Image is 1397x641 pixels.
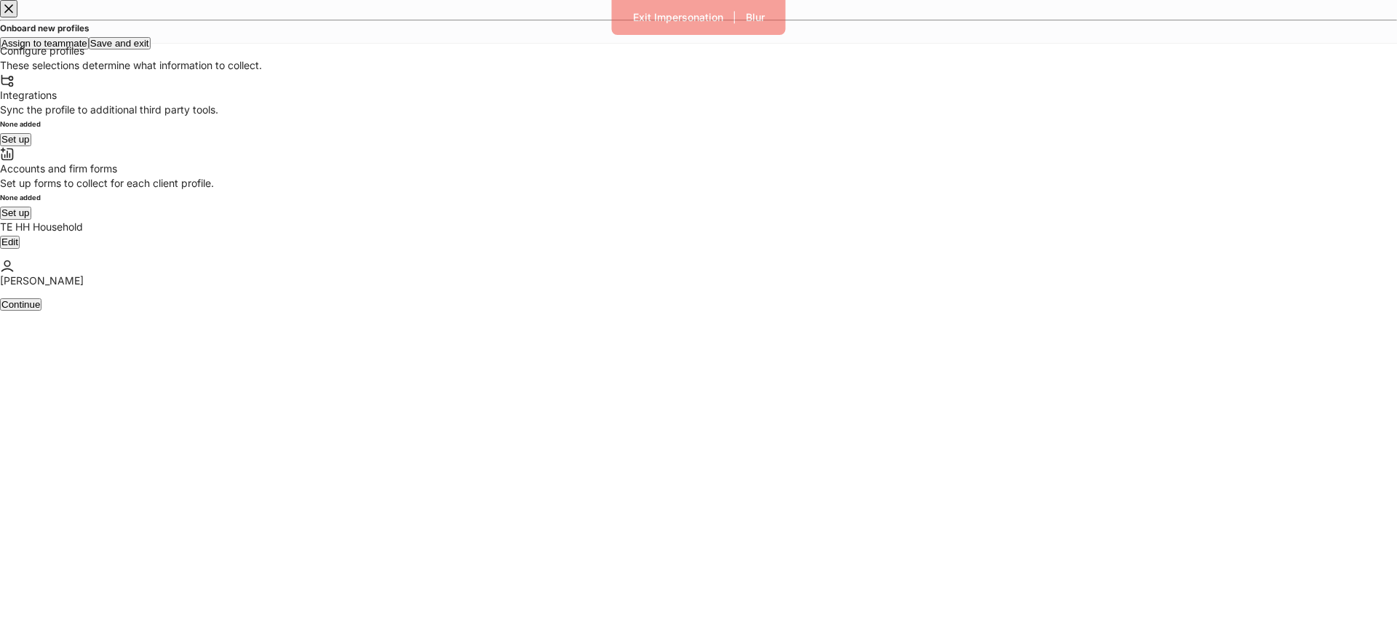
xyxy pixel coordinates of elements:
button: Exit Impersonation [624,6,733,29]
div: Edit [1,237,18,247]
div: Save and exit [90,39,149,48]
button: Blur [736,6,774,29]
div: Blur [746,12,765,23]
div: Assign to teammate [1,39,87,48]
div: Continue [1,300,40,309]
div: Set up [1,208,30,218]
button: Save and exit [89,37,151,49]
div: Exit Impersonation [633,12,723,23]
div: Set up [1,135,30,144]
